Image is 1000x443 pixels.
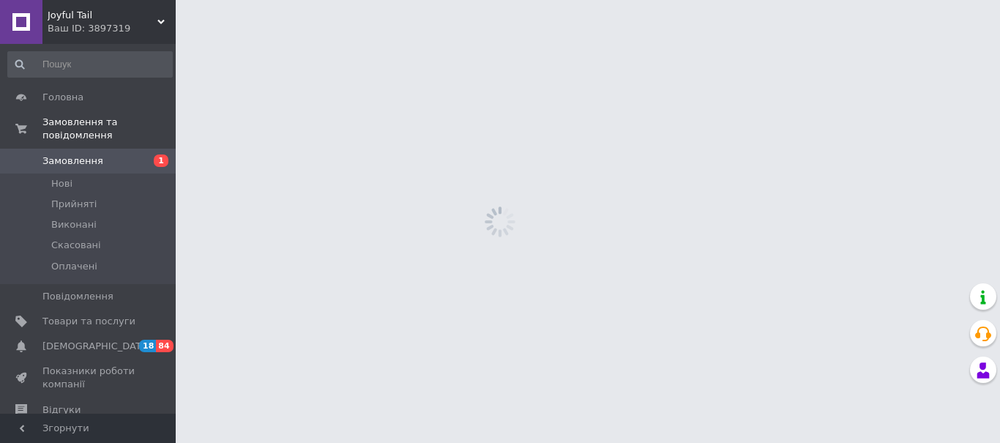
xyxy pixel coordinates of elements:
span: Оплачені [51,260,97,273]
span: Виконані [51,218,97,231]
input: Пошук [7,51,173,78]
span: Головна [42,91,83,104]
span: 1 [154,155,168,167]
span: 84 [156,340,173,352]
div: Ваш ID: 3897319 [48,22,176,35]
span: Повідомлення [42,290,113,303]
span: Замовлення та повідомлення [42,116,176,142]
span: 18 [139,340,156,352]
span: Нові [51,177,72,190]
span: Замовлення [42,155,103,168]
span: Joyful Tail [48,9,157,22]
span: Відгуки [42,403,81,417]
span: Прийняті [51,198,97,211]
span: Скасовані [51,239,101,252]
span: Показники роботи компанії [42,365,135,391]
span: [DEMOGRAPHIC_DATA] [42,340,151,353]
span: Товари та послуги [42,315,135,328]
